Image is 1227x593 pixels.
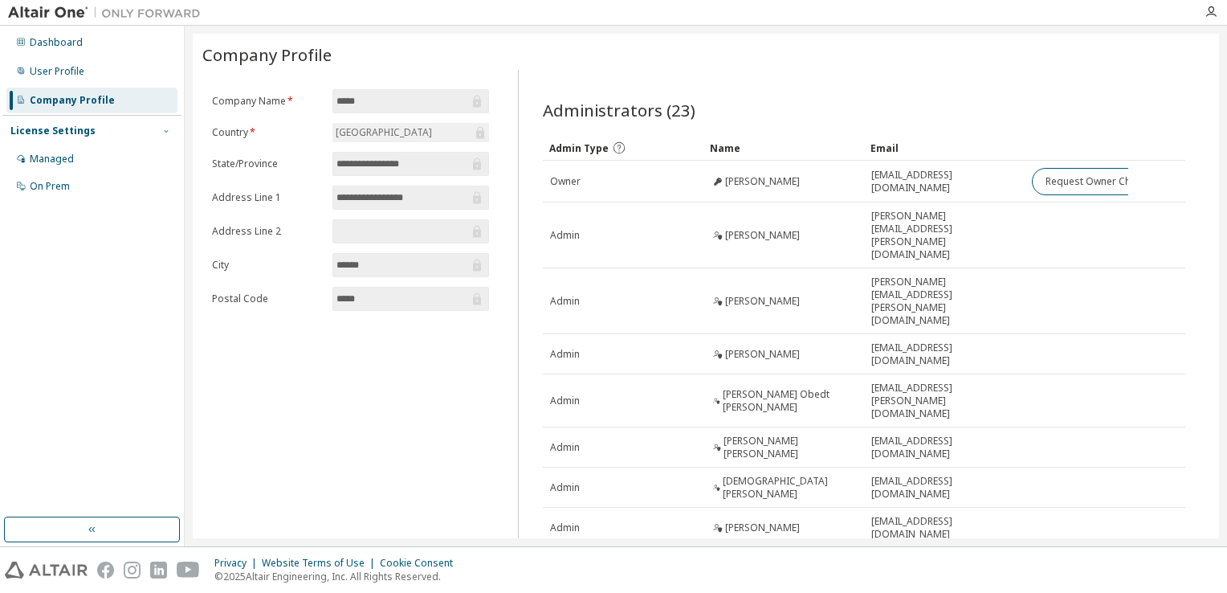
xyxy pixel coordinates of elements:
span: Admin [550,481,580,494]
img: instagram.svg [124,562,141,579]
span: [PERSON_NAME] [PERSON_NAME] [724,435,857,460]
div: Email [870,135,1018,161]
span: [PERSON_NAME] [725,229,800,242]
span: Admin [550,229,580,242]
div: On Prem [30,180,70,193]
img: linkedin.svg [150,562,167,579]
label: State/Province [212,157,323,170]
span: [PERSON_NAME] [725,348,800,361]
label: Country [212,126,323,139]
span: [EMAIL_ADDRESS][PERSON_NAME][DOMAIN_NAME] [871,382,1017,420]
div: Cookie Consent [380,557,463,570]
span: [EMAIL_ADDRESS][DOMAIN_NAME] [871,169,1017,194]
span: Company Profile [202,43,332,66]
div: Website Terms of Use [262,557,380,570]
span: [PERSON_NAME] [725,295,800,308]
span: [DEMOGRAPHIC_DATA][PERSON_NAME] [723,475,857,501]
span: [EMAIL_ADDRESS][DOMAIN_NAME] [871,435,1017,460]
div: [GEOGRAPHIC_DATA] [333,124,434,141]
div: Privacy [214,557,262,570]
span: Admin [550,395,580,407]
span: Admin [550,441,580,454]
span: [EMAIL_ADDRESS][DOMAIN_NAME] [871,475,1017,501]
span: [PERSON_NAME][EMAIL_ADDRESS][PERSON_NAME][DOMAIN_NAME] [871,210,1017,261]
span: Admin [550,348,580,361]
span: Admin [550,295,580,308]
div: User Profile [30,65,84,78]
label: Address Line 2 [212,225,323,238]
label: Address Line 1 [212,191,323,204]
div: License Settings [10,125,96,137]
span: Admin [550,521,580,534]
div: [GEOGRAPHIC_DATA] [332,123,489,142]
span: [PERSON_NAME] [725,175,800,188]
span: [EMAIL_ADDRESS][DOMAIN_NAME] [871,341,1017,367]
div: Dashboard [30,36,83,49]
div: Company Profile [30,94,115,107]
img: youtube.svg [177,562,200,579]
button: Request Owner Change [1032,168,1168,195]
span: [EMAIL_ADDRESS][DOMAIN_NAME] [871,515,1017,541]
span: Owner [550,175,581,188]
img: Altair One [8,5,209,21]
span: Admin Type [549,141,609,155]
p: © 2025 Altair Engineering, Inc. All Rights Reserved. [214,570,463,583]
div: Managed [30,153,74,166]
label: Company Name [212,95,323,108]
span: [PERSON_NAME][EMAIL_ADDRESS][PERSON_NAME][DOMAIN_NAME] [871,276,1017,327]
span: Administrators (23) [543,99,695,121]
label: Postal Code [212,292,323,305]
span: [PERSON_NAME] [725,521,800,534]
span: [PERSON_NAME] Obedt [PERSON_NAME] [723,388,857,414]
img: facebook.svg [97,562,114,579]
img: altair_logo.svg [5,562,88,579]
label: City [212,259,323,272]
div: Name [710,135,858,161]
